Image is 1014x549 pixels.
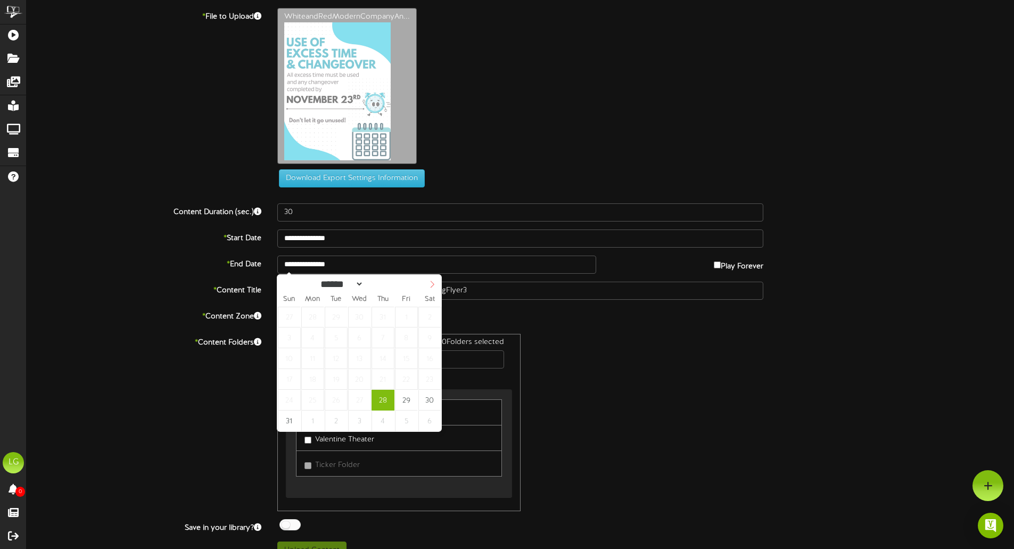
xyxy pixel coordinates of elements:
[304,462,311,469] input: Ticker Folder
[714,261,721,268] input: Play Forever
[301,327,324,348] span: August 4, 2025
[301,307,324,327] span: July 28, 2025
[279,169,425,187] button: Download Export Settings Information
[395,390,418,411] span: August 29, 2025
[324,296,348,303] span: Tue
[978,513,1003,538] div: Open Intercom Messenger
[301,369,324,390] span: August 18, 2025
[418,390,441,411] span: August 30, 2025
[277,282,763,300] input: Title of this Content
[372,307,394,327] span: July 31, 2025
[364,278,402,290] input: Year
[315,461,360,469] span: Ticker Folder
[418,411,441,431] span: September 6, 2025
[19,519,269,534] label: Save in your library?
[19,203,269,218] label: Content Duration (sec.)
[278,411,301,431] span: August 31, 2025
[278,390,301,411] span: August 24, 2025
[325,327,348,348] span: August 5, 2025
[19,256,269,270] label: End Date
[278,369,301,390] span: August 17, 2025
[348,390,371,411] span: August 27, 2025
[277,296,301,303] span: Sun
[395,348,418,369] span: August 15, 2025
[19,230,269,244] label: Start Date
[301,390,324,411] span: August 25, 2025
[371,296,394,303] span: Thu
[19,8,269,22] label: File to Upload
[714,256,763,272] label: Play Forever
[325,390,348,411] span: August 26, 2025
[394,296,418,303] span: Fri
[348,369,371,390] span: August 20, 2025
[395,307,418,327] span: August 1, 2025
[418,327,441,348] span: August 9, 2025
[325,369,348,390] span: August 19, 2025
[372,369,394,390] span: August 21, 2025
[15,487,25,497] span: 0
[348,327,371,348] span: August 6, 2025
[301,296,324,303] span: Mon
[304,437,311,444] input: Valentine Theater
[301,348,324,369] span: August 11, 2025
[348,348,371,369] span: August 13, 2025
[274,174,425,182] a: Download Export Settings Information
[372,411,394,431] span: September 4, 2025
[3,452,24,473] div: LG
[348,307,371,327] span: July 30, 2025
[395,327,418,348] span: August 8, 2025
[395,411,418,431] span: September 5, 2025
[325,307,348,327] span: July 29, 2025
[372,327,394,348] span: August 7, 2025
[325,348,348,369] span: August 12, 2025
[19,282,269,296] label: Content Title
[325,411,348,431] span: September 2, 2025
[304,431,374,445] label: Valentine Theater
[278,307,301,327] span: July 27, 2025
[372,390,394,411] span: August 28, 2025
[301,411,324,431] span: September 1, 2025
[348,296,371,303] span: Wed
[348,411,371,431] span: September 3, 2025
[19,308,269,322] label: Content Zone
[418,307,441,327] span: August 2, 2025
[395,369,418,390] span: August 22, 2025
[372,348,394,369] span: August 14, 2025
[278,348,301,369] span: August 10, 2025
[418,348,441,369] span: August 16, 2025
[418,296,441,303] span: Sat
[418,369,441,390] span: August 23, 2025
[19,334,269,348] label: Content Folders
[278,327,301,348] span: August 3, 2025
